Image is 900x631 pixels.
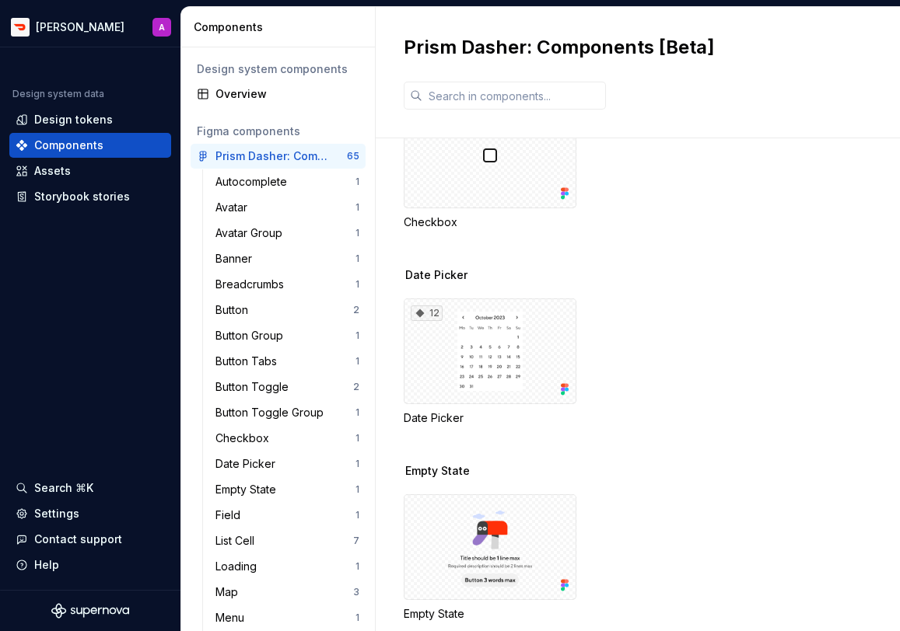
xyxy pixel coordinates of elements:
[209,400,366,425] a: Button Toggle Group1
[405,463,470,479] span: Empty State
[209,605,366,630] a: Menu1
[9,501,171,526] a: Settings
[51,603,129,619] svg: Supernova Logo
[355,355,359,368] div: 1
[209,298,366,322] a: Button2
[3,10,177,44] button: [PERSON_NAME]A
[353,535,359,547] div: 7
[215,328,289,343] div: Button Group
[9,159,171,183] a: Assets
[215,584,244,600] div: Map
[215,302,254,318] div: Button
[34,112,113,127] div: Design tokens
[404,214,576,230] div: Checkbox
[215,225,289,241] div: Avatar Group
[355,176,359,188] div: 1
[355,483,359,496] div: 1
[34,506,79,521] div: Settings
[355,278,359,291] div: 1
[209,426,366,451] a: Checkbox1
[34,163,71,179] div: Assets
[215,148,331,164] div: Prism Dasher: Components [Beta]
[197,124,359,139] div: Figma components
[215,86,359,102] div: Overview
[197,61,359,77] div: Design system components
[215,354,283,369] div: Button Tabs
[209,477,366,502] a: Empty State1
[209,323,366,348] a: Button Group1
[355,201,359,214] div: 1
[353,304,359,316] div: 2
[215,610,250,626] div: Menu
[355,329,359,342] div: 1
[9,133,171,158] a: Components
[355,227,359,239] div: 1
[209,221,366,246] a: Avatar Group1
[355,612,359,624] div: 1
[215,251,258,267] div: Banner
[209,272,366,297] a: Breadcrumbs1
[404,606,576,622] div: Empty State
[9,553,171,577] button: Help
[215,405,330,420] div: Button Toggle Group
[215,482,282,497] div: Empty State
[159,21,165,33] div: A
[209,169,366,194] a: Autocomplete1
[12,88,104,100] div: Design system data
[355,458,359,470] div: 1
[404,103,576,230] div: 15Checkbox
[355,253,359,265] div: 1
[209,451,366,476] a: Date Picker1
[209,580,366,605] a: Map3
[34,557,59,573] div: Help
[9,527,171,552] button: Contact support
[209,503,366,528] a: Field1
[215,277,290,292] div: Breadcrumbs
[9,476,171,500] button: Search ⌘K
[215,559,263,574] div: Loading
[215,431,275,446] div: Checkbox
[215,200,254,215] div: Avatar
[404,494,576,622] div: Empty State
[215,533,261,549] div: List Cell
[353,586,359,598] div: 3
[411,305,443,321] div: 12
[209,349,366,374] a: Button Tabs1
[34,189,130,204] div: Storybook stories
[34,138,103,153] div: Components
[194,19,369,35] div: Components
[422,82,606,110] input: Search in components...
[404,298,576,426] div: 12Date Picker
[209,375,366,399] a: Button Toggle2
[209,528,366,553] a: List Cell7
[355,560,359,573] div: 1
[34,532,122,547] div: Contact support
[215,507,247,523] div: Field
[9,107,171,132] a: Design tokens
[215,174,293,190] div: Autocomplete
[347,150,359,162] div: 65
[215,379,295,395] div: Button Toggle
[34,480,93,496] div: Search ⌘K
[191,144,366,169] a: Prism Dasher: Components [Beta]65
[36,19,124,35] div: [PERSON_NAME]
[209,246,366,271] a: Banner1
[355,406,359,419] div: 1
[355,432,359,444] div: 1
[215,456,282,472] div: Date Picker
[404,35,715,60] h2: Prism Dasher: Components [Beta]
[404,410,576,426] div: Date Picker
[355,509,359,521] div: 1
[209,195,366,220] a: Avatar1
[11,18,30,37] img: bd52d190-91a7-4889-9e90-eccda45865b1.png
[209,554,366,579] a: Loading1
[9,184,171,209] a: Storybook stories
[191,82,366,106] a: Overview
[405,267,468,283] span: Date Picker
[353,381,359,393] div: 2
